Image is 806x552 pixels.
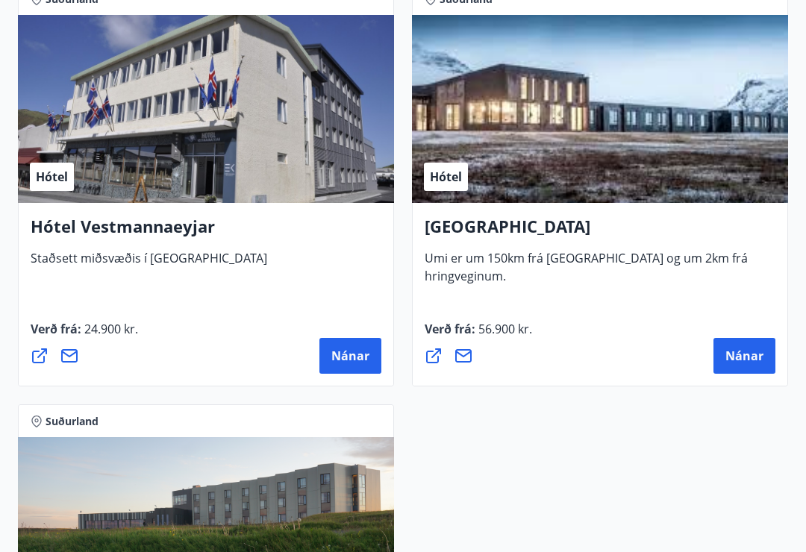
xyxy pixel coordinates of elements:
span: Hótel [430,169,462,185]
span: Umi er um 150km frá [GEOGRAPHIC_DATA] og um 2km frá hringveginum. [425,250,748,296]
span: 56.900 kr. [475,321,532,337]
button: Nánar [319,338,381,374]
span: Verð frá : [425,321,532,349]
span: Suðurland [46,414,99,429]
span: 24.900 kr. [81,321,138,337]
span: Hótel [36,169,68,185]
span: Verð frá : [31,321,138,349]
button: Nánar [713,338,775,374]
span: Nánar [725,348,763,364]
span: Nánar [331,348,369,364]
h4: Hótel Vestmannaeyjar [31,215,381,249]
h4: [GEOGRAPHIC_DATA] [425,215,775,249]
span: Staðsett miðsvæðis í [GEOGRAPHIC_DATA] [31,250,267,278]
